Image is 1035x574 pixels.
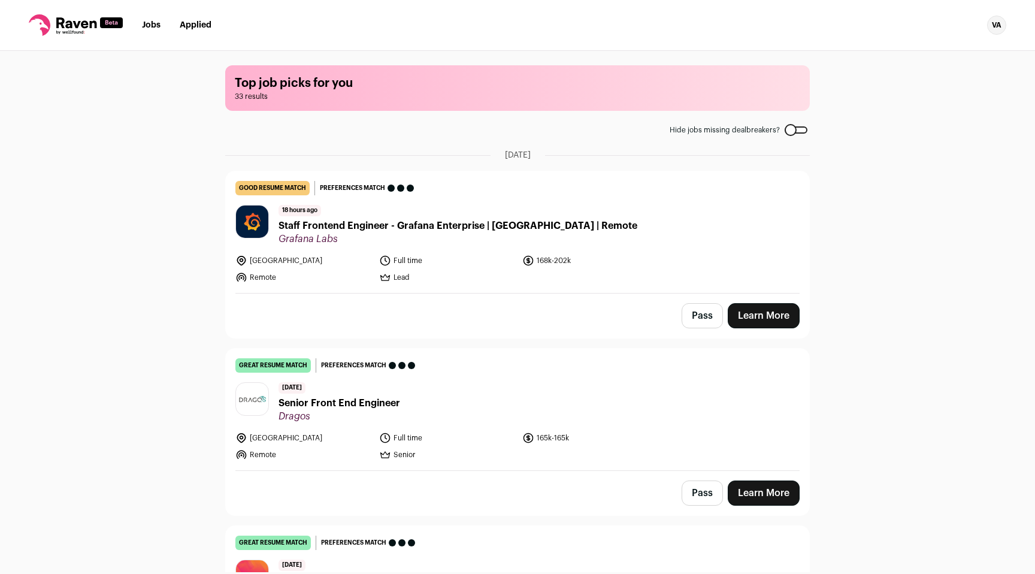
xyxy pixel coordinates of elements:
[320,182,385,194] span: Preferences match
[226,349,809,470] a: great resume match Preferences match [DATE] Senior Front End Engineer Dragos [GEOGRAPHIC_DATA] Fu...
[379,432,516,444] li: Full time
[279,560,305,571] span: [DATE]
[670,125,780,135] span: Hide jobs missing dealbreakers?
[226,171,809,293] a: good resume match Preferences match 18 hours ago Staff Frontend Engineer - Grafana Enterprise | [...
[236,206,268,238] img: 21f8108c1379f438a9e437655320112b65e2fa2a1e81b6a9fc793ac4adf17025.jpg
[522,432,659,444] li: 165k-165k
[279,396,400,410] span: Senior Front End Engineer
[235,92,800,101] span: 33 results
[379,449,516,461] li: Senior
[321,537,386,549] span: Preferences match
[379,255,516,267] li: Full time
[682,303,723,328] button: Pass
[235,75,800,92] h1: Top job picks for you
[505,149,531,161] span: [DATE]
[321,359,386,371] span: Preferences match
[235,271,372,283] li: Remote
[180,21,211,29] a: Applied
[235,432,372,444] li: [GEOGRAPHIC_DATA]
[728,303,800,328] a: Learn More
[522,255,659,267] li: 168k-202k
[279,205,321,216] span: 18 hours ago
[279,233,637,245] span: Grafana Labs
[236,391,268,407] img: 9ede8eb7d7b75fa216c84234459385b78d24333cf65f308780d8d2d056b80133.jpg
[279,410,400,422] span: Dragos
[235,536,311,550] div: great resume match
[235,449,372,461] li: Remote
[987,16,1006,35] div: VA
[728,481,800,506] a: Learn More
[235,255,372,267] li: [GEOGRAPHIC_DATA]
[379,271,516,283] li: Lead
[279,382,305,394] span: [DATE]
[682,481,723,506] button: Pass
[142,21,161,29] a: Jobs
[235,181,310,195] div: good resume match
[279,219,637,233] span: Staff Frontend Engineer - Grafana Enterprise | [GEOGRAPHIC_DATA] | Remote
[235,358,311,373] div: great resume match
[987,16,1006,35] button: Open dropdown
